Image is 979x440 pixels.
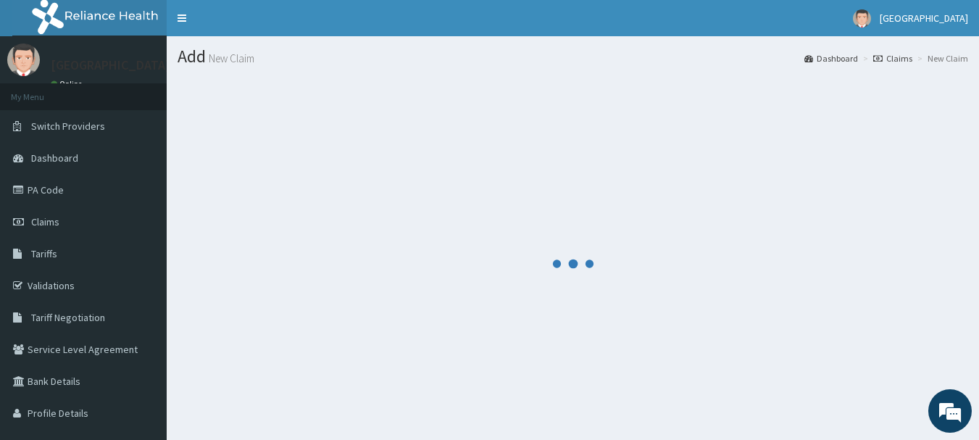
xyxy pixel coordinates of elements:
span: Switch Providers [31,120,105,133]
p: [GEOGRAPHIC_DATA] [51,59,170,72]
span: [GEOGRAPHIC_DATA] [880,12,968,25]
a: Claims [873,52,912,65]
img: User Image [7,43,40,76]
span: Dashboard [31,151,78,165]
svg: audio-loading [551,242,595,286]
a: Online [51,79,86,89]
span: Tariff Negotiation [31,311,105,324]
span: Claims [31,215,59,228]
span: Tariffs [31,247,57,260]
img: User Image [853,9,871,28]
a: Dashboard [804,52,858,65]
li: New Claim [914,52,968,65]
h1: Add [178,47,968,66]
small: New Claim [206,53,254,64]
